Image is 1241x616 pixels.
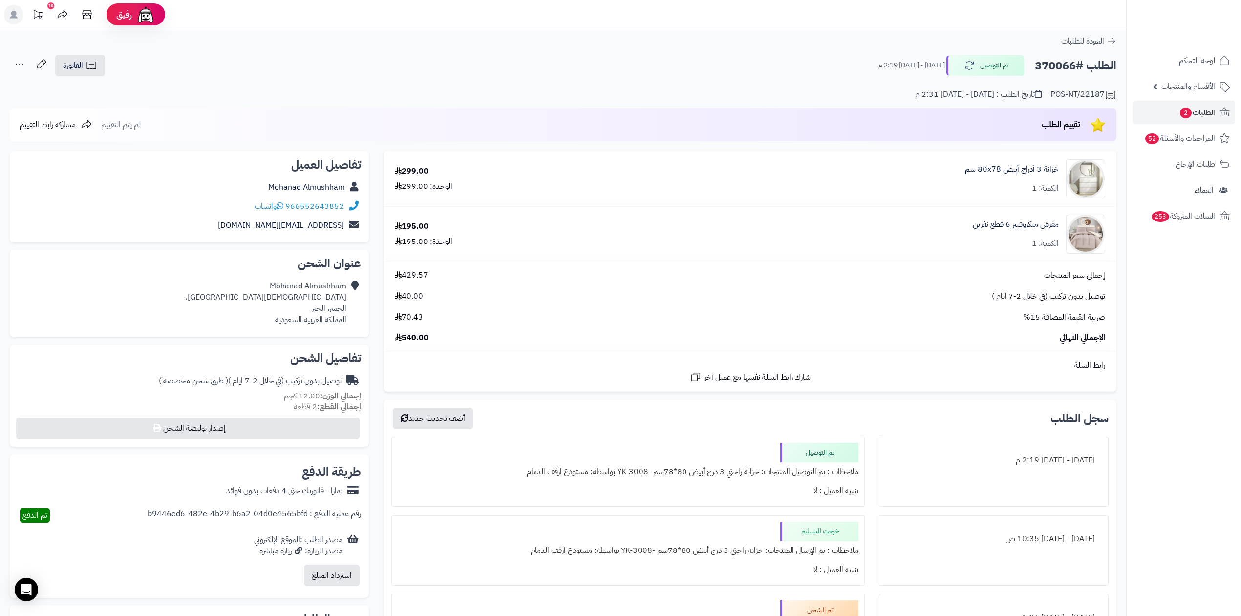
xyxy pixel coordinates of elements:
a: المراجعات والأسئلة52 [1133,127,1235,150]
a: السلات المتروكة253 [1133,204,1235,228]
h2: عنوان الشحن [18,258,361,269]
div: توصيل بدون تركيب (في خلال 2-7 ايام ) [159,375,342,387]
a: تحديثات المنصة [26,5,50,27]
a: مفرش ميكروفيبر 6 قطع نفرين [973,219,1059,230]
button: تم التوصيل [946,55,1025,76]
span: رفيق [116,9,132,21]
span: العودة للطلبات [1061,35,1104,47]
img: 1736337196-1-90x90.jpg [1067,215,1105,254]
span: 540.00 [395,332,428,344]
span: تم الدفع [22,509,47,521]
strong: إجمالي الوزن: [320,390,361,402]
span: طلبات الإرجاع [1176,157,1215,171]
img: logo-2.png [1175,7,1232,28]
a: العودة للطلبات [1061,35,1116,47]
div: [DATE] - [DATE] 2:19 م [885,451,1102,470]
span: شارك رابط السلة نفسها مع عميل آخر [704,372,811,383]
a: لوحة التحكم [1133,49,1235,72]
div: رابط السلة [387,360,1113,371]
span: السلات المتروكة [1151,209,1215,223]
a: الطلبات2 [1133,101,1235,124]
h2: الطلب #370066 [1035,56,1116,76]
span: 253 [1151,211,1170,222]
a: العملاء [1133,178,1235,202]
img: 1747726412-1722524118422-1707225732053-1702539019812-884456456456-90x90.jpg [1067,159,1105,198]
h2: طريقة الدفع [302,466,361,478]
a: طلبات الإرجاع [1133,153,1235,176]
div: ملاحظات : تم الإرسال المنتجات: خزانة راحتي 3 درج أبيض 80*78سم -YK-3008 بواسطة: مستودع ارفف الدمام [398,541,858,560]
div: الكمية: 1 [1032,238,1059,249]
span: لم يتم التقييم [101,119,141,131]
div: تم التوصيل [780,443,858,462]
a: خزانة 3 أدراج أبيض ‎80x78 سم‏ [965,164,1059,175]
span: تقييم الطلب [1042,119,1080,131]
button: استرداد المبلغ [304,565,360,586]
button: إصدار بوليصة الشحن [16,418,360,439]
span: 70.43 [395,312,423,323]
div: 10 [47,2,54,9]
div: الوحدة: 299.00 [395,181,452,192]
small: [DATE] - [DATE] 2:19 م [878,61,945,70]
div: خرجت للتسليم [780,522,858,541]
a: مشاركة رابط التقييم [20,119,92,131]
div: مصدر الزيارة: زيارة مباشرة [254,546,342,557]
span: ( طرق شحن مخصصة ) [159,375,228,387]
div: رقم عملية الدفع : b9446ed6-482e-4b29-b6a2-04d0e4565bfd [148,508,361,523]
div: Open Intercom Messenger [15,578,38,601]
div: الكمية: 1 [1032,183,1059,194]
div: تنبيه العميل : لا [398,560,858,579]
div: 195.00 [395,221,428,232]
strong: إجمالي القطع: [317,401,361,413]
span: توصيل بدون تركيب (في خلال 2-7 ايام ) [992,291,1105,302]
h2: تفاصيل العميل [18,159,361,171]
small: 2 قطعة [294,401,361,413]
span: الطلبات [1179,106,1215,119]
span: الأقسام والمنتجات [1161,80,1215,93]
span: المراجعات والأسئلة [1144,132,1215,145]
div: تنبيه العميل : لا [398,482,858,501]
small: 12.00 كجم [284,390,361,402]
a: واتساب [255,200,283,212]
div: تاريخ الطلب : [DATE] - [DATE] 2:31 م [915,89,1042,100]
img: ai-face.png [136,5,155,24]
div: [DATE] - [DATE] 10:35 ص [885,529,1102,549]
div: POS-NT/22187 [1050,89,1116,101]
span: 2 [1179,107,1192,118]
span: 52 [1145,133,1159,144]
h3: سجل الطلب [1050,413,1109,424]
h2: تفاصيل الشحن [18,352,361,364]
span: العملاء [1195,183,1214,197]
button: أضف تحديث جديد [393,408,473,429]
a: 966552643852 [285,200,344,212]
a: شارك رابط السلة نفسها مع عميل آخر [690,371,811,383]
a: [EMAIL_ADDRESS][DOMAIN_NAME] [218,220,344,231]
div: الوحدة: 195.00 [395,236,452,247]
span: إجمالي سعر المنتجات [1044,270,1105,281]
span: مشاركة رابط التقييم [20,119,76,131]
div: ملاحظات : تم التوصيل المنتجات: خزانة راحتي 3 درج أبيض 80*78سم -YK-3008 بواسطة: مستودع ارفف الدمام [398,462,858,482]
div: تمارا - فاتورتك حتى 4 دفعات بدون فوائد [226,485,342,497]
div: Mohanad Almushham [DEMOGRAPHIC_DATA][GEOGRAPHIC_DATA]، الجسر، الخبر المملكة العربية السعودية [186,281,346,325]
a: الفاتورة [55,55,105,76]
span: 40.00 [395,291,423,302]
div: مصدر الطلب :الموقع الإلكتروني [254,534,342,557]
span: ضريبة القيمة المضافة 15% [1023,312,1105,323]
span: 429.57 [395,270,428,281]
a: Mohanad Almushham [268,181,345,193]
span: الفاتورة [63,60,83,71]
div: 299.00 [395,166,428,177]
span: لوحة التحكم [1179,54,1215,67]
span: الإجمالي النهائي [1060,332,1105,344]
